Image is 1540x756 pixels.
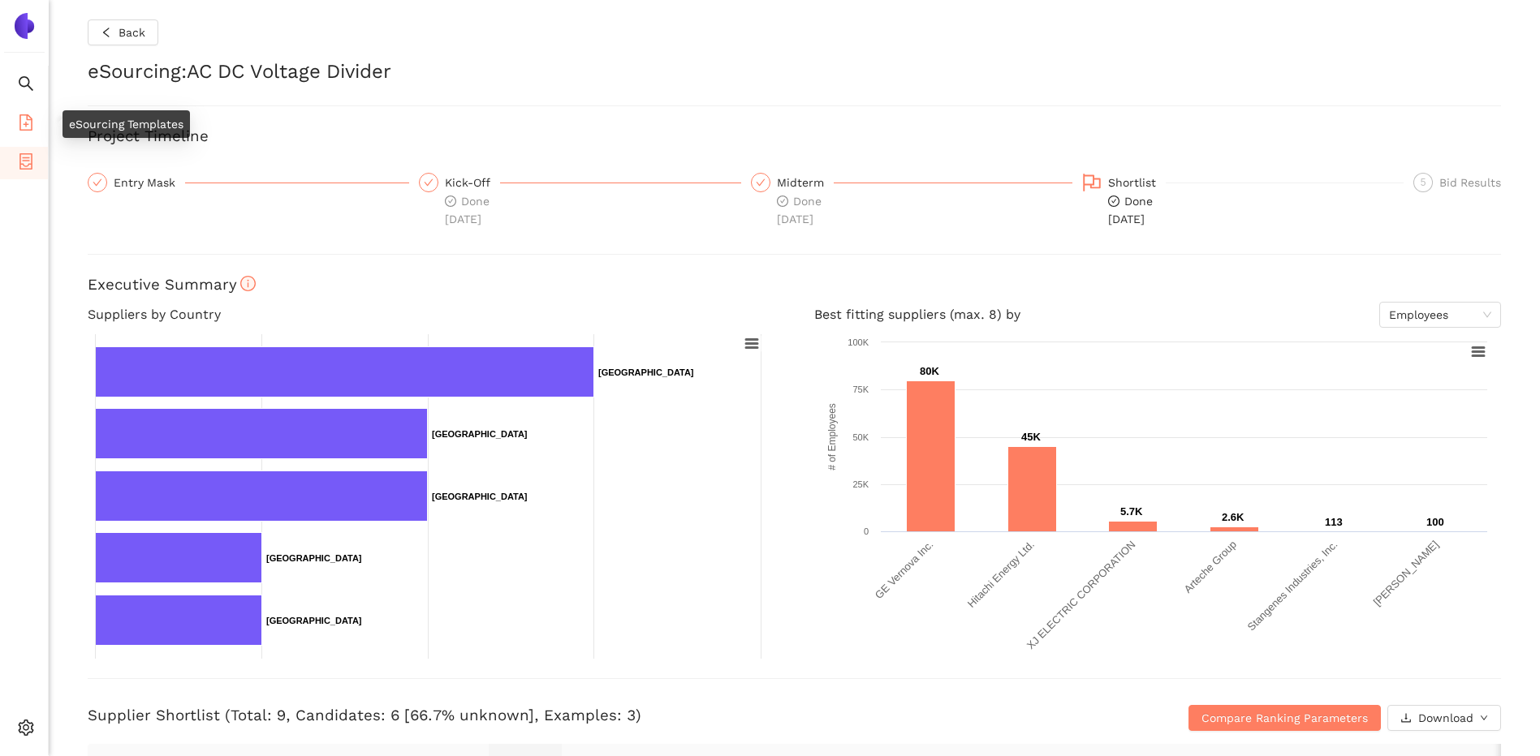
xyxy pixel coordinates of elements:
[863,526,868,536] text: 0
[1021,431,1041,443] text: 45K
[777,195,822,226] span: Done [DATE]
[11,13,37,39] img: Logo
[756,178,766,187] span: check
[18,109,34,141] span: file-add
[1387,705,1501,731] button: downloadDownloaddown
[872,539,935,602] text: GE Vernova Inc.
[88,274,1501,295] h3: Executive Summary
[88,173,409,192] div: Entry Mask
[777,173,834,192] div: Midterm
[1480,714,1488,724] span: down
[114,173,185,192] div: Entry Mask
[1325,516,1343,528] text: 113
[240,276,256,291] span: info-circle
[777,195,788,207] span: check-circle
[266,616,362,625] text: [GEOGRAPHIC_DATA]
[1389,303,1491,327] span: Employees
[1222,511,1245,523] text: 2.6K
[432,429,528,439] text: [GEOGRAPHIC_DATA]
[1108,173,1166,192] div: Shortlist
[445,195,456,207] span: check-circle
[1108,195,1119,207] span: check-circle
[93,178,102,187] span: check
[1082,173,1404,228] div: Shortlistcheck-circleDone[DATE]
[1421,177,1426,188] span: 5
[18,148,34,180] span: container
[852,384,869,394] text: 75K
[101,27,112,40] span: left
[88,126,1501,147] h3: Project Timeline
[848,337,869,347] text: 100K
[1201,709,1368,727] span: Compare Ranking Parameters
[1426,516,1444,528] text: 100
[1439,176,1501,189] span: Bid Results
[18,714,34,746] span: setting
[88,705,1030,726] h3: Supplier Shortlist (Total: 9, Candidates: 6 [66.7% unknown], Examples: 3)
[1108,195,1153,226] span: Done [DATE]
[63,110,190,138] div: eSourcing Templates
[1400,712,1412,725] span: download
[266,553,362,563] text: [GEOGRAPHIC_DATA]
[88,19,158,45] button: leftBack
[1245,539,1339,634] text: Stangenes Industries, Inc.
[119,24,145,41] span: Back
[88,302,775,328] h4: Suppliers by Country
[432,492,528,501] text: [GEOGRAPHIC_DATA]
[1082,173,1102,192] span: flag
[920,365,939,377] text: 80K
[598,367,694,377] text: [GEOGRAPHIC_DATA]
[1370,539,1440,608] text: [PERSON_NAME]
[1188,705,1381,731] button: Compare Ranking Parameters
[445,173,500,192] div: Kick-Off
[1418,709,1473,727] span: Download
[1120,505,1143,518] text: 5.7K
[814,302,1502,328] h4: Best fitting suppliers (max. 8) by
[88,58,1501,86] h2: eSourcing : AC DC Voltage Divider
[1024,539,1137,652] text: XJ ELECTRIC CORPORATION
[445,195,490,226] span: Done [DATE]
[852,432,869,442] text: 50K
[964,539,1036,610] text: Hitachi Energy Ltd.
[1181,539,1238,595] text: Arteche Group
[424,178,434,187] span: check
[826,403,838,470] text: # of Employees
[852,479,869,489] text: 25K
[18,70,34,102] span: search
